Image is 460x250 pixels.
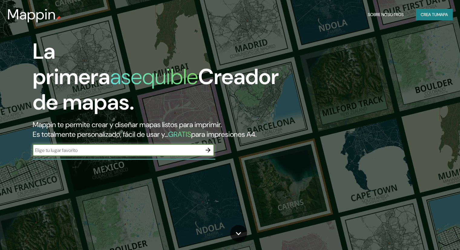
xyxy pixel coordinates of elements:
[368,12,404,17] font: Sobre nosotros
[33,63,279,116] font: Creador de mapas.
[406,226,453,243] iframe: Help widget launcher
[168,130,191,139] font: GRATIS
[33,37,110,91] font: La primera
[33,120,222,129] font: Mappin te permite crear y diseñar mapas listos para imprimir.
[33,130,168,139] font: Es totalmente personalizado, fácil de usar y...
[365,9,406,20] button: Sobre nosotros
[33,147,202,154] input: Elige tu lugar favorito
[56,16,61,21] img: pin de mapeo
[191,130,256,139] font: para impresiones A4.
[421,12,437,17] font: Crea tu
[110,63,198,91] font: asequible
[416,9,453,20] button: Crea tumapa
[7,5,56,24] font: Mappin
[437,12,448,17] font: mapa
